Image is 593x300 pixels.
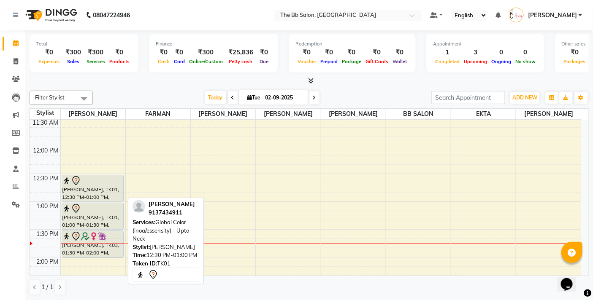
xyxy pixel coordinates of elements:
[340,59,363,64] span: Package
[462,48,489,57] div: 3
[156,48,172,57] div: ₹0
[22,3,79,27] img: logo
[62,48,84,57] div: ₹300
[295,59,318,64] span: Voucher
[386,109,451,119] span: BB SALON
[36,59,62,64] span: Expenses
[489,59,513,64] span: Ongoing
[31,118,60,127] div: 11:30 AM
[156,40,271,48] div: Finance
[133,200,145,213] img: profile
[451,109,516,119] span: EKTA
[256,109,320,119] span: [PERSON_NAME]
[295,40,409,48] div: Redemption
[489,48,513,57] div: 0
[187,48,225,57] div: ₹300
[187,59,225,64] span: Online/Custom
[363,59,390,64] span: Gift Cards
[133,252,146,258] span: Time:
[257,59,271,64] span: Due
[36,40,132,48] div: Total
[390,48,409,57] div: ₹0
[562,48,588,57] div: ₹0
[318,48,340,57] div: ₹0
[149,201,195,207] span: [PERSON_NAME]
[133,219,155,225] span: Services:
[390,59,409,64] span: Wallet
[513,59,538,64] span: No show
[149,209,195,217] div: 9137434911
[263,91,305,104] input: 2025-09-02
[107,48,132,57] div: ₹0
[93,3,130,27] b: 08047224946
[126,109,190,119] span: FARMAN
[562,59,588,64] span: Packages
[340,48,363,57] div: ₹0
[35,230,60,238] div: 1:30 PM
[246,94,263,101] span: Tue
[227,59,255,64] span: Petty cash
[35,202,60,211] div: 1:00 PM
[512,94,537,101] span: ADD NEW
[35,257,60,266] div: 2:00 PM
[65,59,81,64] span: Sales
[84,48,107,57] div: ₹300
[62,175,123,202] div: [PERSON_NAME], TK01, 12:30 PM-01:00 PM, Global Color (inoa/essensity) - Upto Neck
[133,244,150,250] span: Stylist:
[133,251,199,260] div: 12:30 PM-01:00 PM
[84,59,107,64] span: Services
[41,283,53,292] span: 1 / 1
[172,48,187,57] div: ₹0
[61,109,125,119] span: [PERSON_NAME]
[62,203,123,230] div: [PERSON_NAME], TK01, 01:00 PM-01:30 PM, HAIRCUT [DEMOGRAPHIC_DATA]
[172,59,187,64] span: Card
[32,146,60,155] div: 12:00 PM
[35,94,65,101] span: Filter Stylist
[462,59,489,64] span: Upcoming
[156,59,172,64] span: Cash
[133,260,199,268] div: TK01
[363,48,390,57] div: ₹0
[32,174,60,183] div: 12:30 PM
[321,109,386,119] span: [PERSON_NAME]
[528,11,577,20] span: [PERSON_NAME]
[433,40,538,48] div: Appointment
[318,59,340,64] span: Prepaid
[133,219,189,242] span: Global Color (inoa/essensity) - Upto Neck
[510,92,539,104] button: ADD NEW
[513,48,538,57] div: 0
[295,48,318,57] div: ₹0
[257,48,271,57] div: ₹0
[107,59,132,64] span: Products
[62,231,123,257] div: [PERSON_NAME], TK03, 01:30 PM-02:00 PM, Touchup (inoa/essensity) - Upto 2 Inches
[36,48,62,57] div: ₹0
[433,48,462,57] div: 1
[433,59,462,64] span: Completed
[191,109,255,119] span: [PERSON_NAME]
[558,266,585,292] iframe: chat widget
[205,91,226,104] span: Today
[509,8,524,22] img: Ujjwal Bisht
[133,243,199,252] div: [PERSON_NAME]
[133,260,157,267] span: Token ID:
[225,48,257,57] div: ₹25,836
[30,109,60,118] div: Stylist
[431,91,505,104] input: Search Appointment
[516,109,581,119] span: [PERSON_NAME]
